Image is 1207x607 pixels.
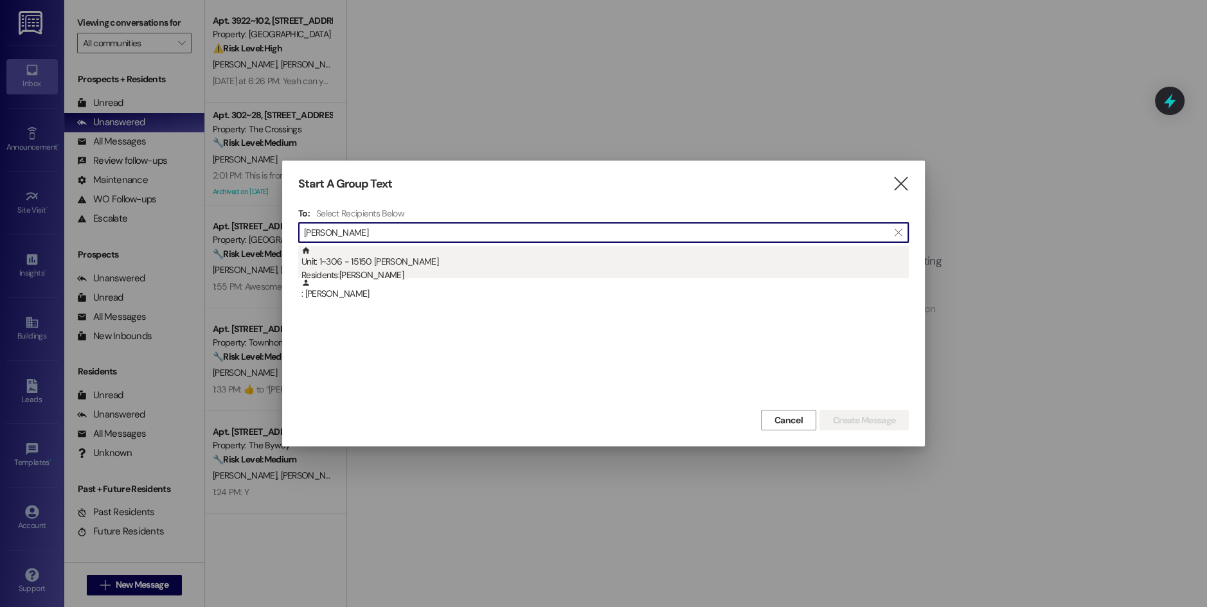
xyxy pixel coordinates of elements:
button: Cancel [761,410,816,430]
span: Cancel [774,414,803,427]
button: Clear text [888,223,908,242]
div: Residents: [PERSON_NAME] [301,268,909,282]
span: Create Message [833,414,895,427]
div: : [PERSON_NAME] [298,278,909,310]
div: Unit: 1~306 - 15150 [PERSON_NAME]Residents:[PERSON_NAME] [298,246,909,278]
div: Unit: 1~306 - 15150 [PERSON_NAME] [301,246,909,283]
h3: To: [298,207,310,219]
i:  [891,177,909,191]
i:  [894,227,901,238]
input: Search for any contact or apartment [304,224,888,242]
h4: Select Recipients Below [316,207,404,219]
h3: Start A Group Text [298,177,392,191]
button: Create Message [819,410,909,430]
div: : [PERSON_NAME] [301,278,909,301]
